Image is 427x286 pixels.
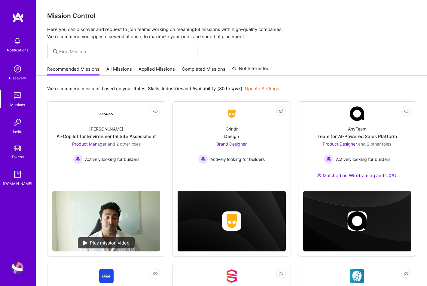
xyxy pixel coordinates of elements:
b: Skills [148,86,159,91]
div: Discovery [9,75,26,81]
div: Grindr [226,126,238,132]
span: Product Manager [72,141,106,146]
a: All Missions [106,66,132,76]
div: AnyTeam [348,126,366,132]
a: Completed Missions [182,66,225,76]
a: Not Interested [232,65,270,76]
img: guide book [11,168,23,180]
i: icon SearchGrey [52,48,59,55]
p: Here you can discover and request to join teams working on meaningful missions with high-quality ... [47,26,416,40]
div: Notifications [7,47,28,53]
img: Company logo [222,211,241,231]
img: play [83,241,87,245]
img: Company Logo [350,269,364,283]
img: teamwork [11,90,23,102]
input: Find Mission... [59,48,193,55]
img: No Mission [52,191,160,251]
div: Missions [10,102,25,108]
span: Actively looking for builders [85,156,139,162]
i: icon EyeClosed [153,271,158,276]
i: icon EyeClosed [279,109,283,114]
img: tokens [14,146,21,151]
img: Actively looking for builders [324,154,334,164]
img: Actively looking for builders [198,154,208,164]
span: Product Designer [323,141,357,146]
span: Actively looking for builders [336,156,390,162]
i: icon EyeClosed [404,271,409,276]
img: Company Logo [224,269,239,283]
div: [DOMAIN_NAME] [3,180,32,187]
img: Company Logo [350,106,364,121]
b: Availability (80 hrs/wk) [192,86,242,91]
div: Play mission video [78,237,135,248]
img: Invite [11,116,23,128]
img: Company Logo [99,106,114,121]
b: Roles [133,86,145,91]
span: and 2 other roles [108,141,141,146]
a: Recommended Missions [47,66,99,76]
img: cover [178,191,285,252]
span: Brand Designer [216,141,247,146]
span: and 2 other roles [358,141,391,146]
div: AI-Copilot for Environmental Site Assessment [56,133,156,140]
div: Team for AI-Powered Sales Platform [317,133,397,140]
span: Actively looking for builders [210,156,265,162]
div: Matched on Wireframing and UX/UI [316,172,398,179]
i: icon EyeClosed [404,109,409,114]
div: Invite [13,128,22,135]
div: Tokens [11,154,24,160]
i: icon EyeClosed [153,109,158,114]
img: discovery [11,63,23,75]
div: [PERSON_NAME] [89,126,123,132]
img: Company Logo [224,108,239,119]
img: cover [303,191,411,252]
a: Applied Missions [139,66,175,76]
i: icon EyeClosed [279,271,283,276]
img: logo [12,12,24,23]
a: Update Settings [245,86,279,91]
h3: Mission Control [47,12,416,20]
img: Company logo [347,211,367,231]
img: Company Logo [99,269,114,283]
img: bell [11,35,23,47]
b: Industries [162,86,183,91]
img: Ateam Purple Icon [316,173,321,177]
div: Design [224,133,239,140]
img: User Avatar [11,262,23,274]
img: Actively looking for builders [73,154,83,164]
p: We recommend missions based on your , , and . [47,85,279,92]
